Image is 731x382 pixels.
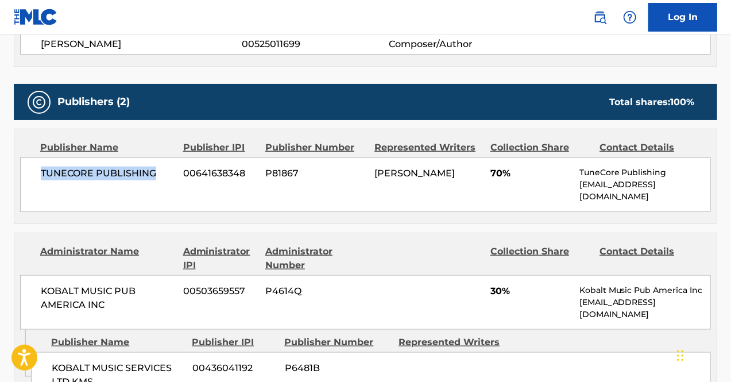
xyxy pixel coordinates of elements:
[265,284,366,298] span: P4614Q
[40,141,175,155] div: Publisher Name
[674,327,731,382] iframe: Chat Widget
[374,141,482,155] div: Represented Writers
[14,9,58,25] img: MLC Logo
[579,296,710,321] p: [EMAIL_ADDRESS][DOMAIN_NAME]
[192,361,276,375] span: 00436041192
[490,167,571,180] span: 70%
[183,141,257,155] div: Publisher IPI
[670,97,694,107] span: 100 %
[41,284,175,312] span: KOBALT MUSIC PUB AMERICA INC
[285,361,390,375] span: P6481B
[242,37,389,51] span: 00525011699
[648,3,717,32] a: Log In
[192,335,276,349] div: Publisher IPI
[183,245,257,272] div: Administrator IPI
[490,284,571,298] span: 30%
[284,335,390,349] div: Publisher Number
[41,167,175,180] span: TUNECORE PUBLISHING
[618,6,641,29] div: Help
[593,10,607,24] img: search
[600,245,700,272] div: Contact Details
[490,141,591,155] div: Collection Share
[41,37,242,51] span: [PERSON_NAME]
[399,335,504,349] div: Represented Writers
[32,95,46,109] img: Publishers
[183,284,257,298] span: 00503659557
[265,245,366,272] div: Administrator Number
[265,167,366,180] span: P81867
[609,95,694,109] div: Total shares:
[40,245,175,272] div: Administrator Name
[51,335,183,349] div: Publisher Name
[677,338,684,373] div: Drag
[623,10,637,24] img: help
[265,141,366,155] div: Publisher Number
[57,95,130,109] h5: Publishers (2)
[600,141,700,155] div: Contact Details
[579,284,710,296] p: Kobalt Music Pub America Inc
[589,6,612,29] a: Public Search
[389,37,523,51] span: Composer/Author
[183,167,257,180] span: 00641638348
[579,179,710,203] p: [EMAIL_ADDRESS][DOMAIN_NAME]
[374,168,455,179] span: [PERSON_NAME]
[490,245,591,272] div: Collection Share
[579,167,710,179] p: TuneCore Publishing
